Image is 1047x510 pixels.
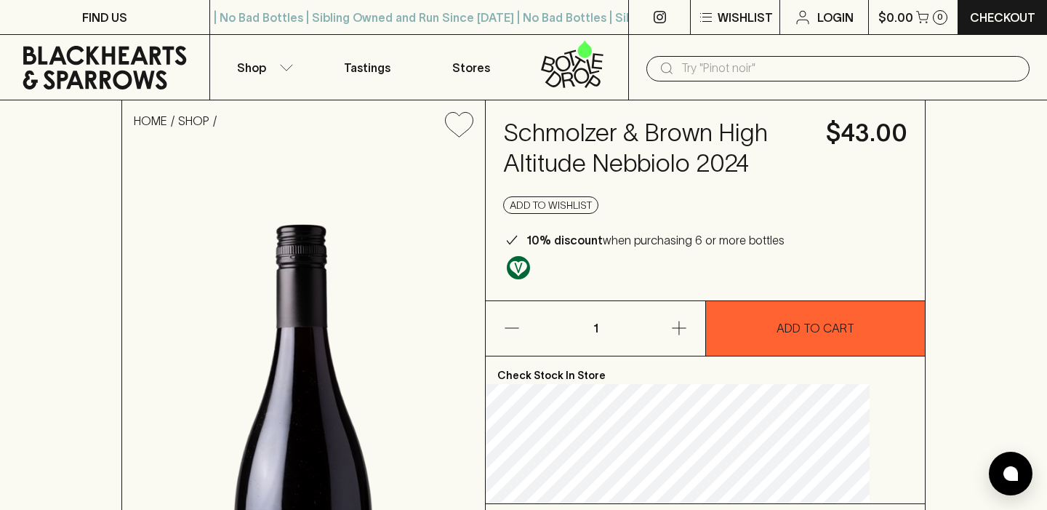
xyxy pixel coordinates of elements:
[970,9,1035,26] p: Checkout
[826,118,907,148] h4: $43.00
[134,114,167,127] a: HOME
[718,9,773,26] p: Wishlist
[503,118,809,179] h4: Schmolzer & Brown High Altitude Nebbiolo 2024
[526,234,603,247] b: 10% discount
[706,301,925,356] button: ADD TO CART
[777,319,854,337] p: ADD TO CART
[486,356,925,384] p: Check Stock In Store
[178,114,209,127] a: SHOP
[937,13,943,21] p: 0
[452,59,490,76] p: Stores
[439,106,479,143] button: Add to wishlist
[503,196,598,214] button: Add to wishlist
[82,9,127,26] p: FIND US
[503,252,534,283] a: Made without the use of any animal products.
[817,9,854,26] p: Login
[526,231,785,249] p: when purchasing 6 or more bottles
[420,35,524,100] a: Stores
[1003,466,1018,481] img: bubble-icon
[315,35,420,100] a: Tastings
[507,256,530,279] img: Vegan
[578,301,613,356] p: 1
[344,59,390,76] p: Tastings
[878,9,913,26] p: $0.00
[210,35,315,100] button: Shop
[681,57,1018,80] input: Try "Pinot noir"
[237,59,266,76] p: Shop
